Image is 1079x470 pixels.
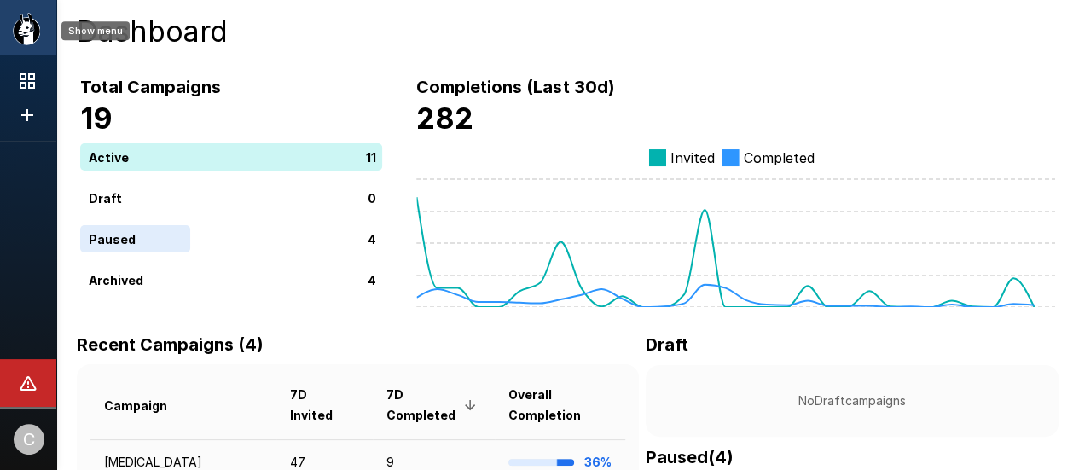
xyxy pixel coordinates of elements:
[646,447,734,467] b: Paused ( 4 )
[80,101,113,136] b: 19
[368,270,376,288] p: 4
[386,385,481,426] span: 7D Completed
[61,21,130,40] div: Show menu
[368,189,376,206] p: 0
[416,77,614,97] b: Completions (Last 30d)
[290,385,358,426] span: 7D Invited
[584,455,612,469] b: 36%
[368,229,376,247] p: 4
[646,334,688,355] b: Draft
[77,14,1059,49] h4: Dashboard
[673,392,1031,409] p: No Draft campaigns
[104,396,189,416] span: Campaign
[416,101,473,136] b: 282
[366,148,376,165] p: 11
[508,385,612,426] span: Overall Completion
[80,77,221,97] b: Total Campaigns
[77,334,264,355] b: Recent Campaigns (4)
